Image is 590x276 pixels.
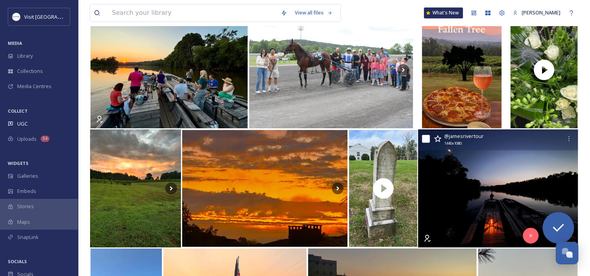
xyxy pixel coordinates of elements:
[8,108,28,114] span: COLLECT
[509,5,564,20] a: [PERSON_NAME]
[17,188,36,195] span: Embeds
[17,234,39,241] span: SnapLink
[17,135,37,143] span: Uploads
[8,40,22,46] span: MEDIA
[24,13,85,20] span: Visit [GEOGRAPHIC_DATA]
[556,242,578,264] button: Open Chat
[418,129,578,248] img: Right in the pocket of a perfect week in the Virginia summer —- #jamesriver #batteau #rivercruise...
[249,11,413,128] img: My first trip to Monticello Raceway was also my first time in a winner’s circle photo. My dad and...
[522,9,560,16] span: [PERSON_NAME]
[90,11,248,128] img: Temps are downright perfect for August, loving this early taste of autumn! —#jamesriver #batteau ...
[348,130,418,247] img: thumbnail
[17,172,38,180] span: Galleries
[17,67,43,75] span: Collections
[90,129,181,248] img: Farm work is tough, but the morning view… #virginiavineyard #hardwarehillsvineyard #monticellowin...
[424,7,463,18] a: What's New
[8,258,27,264] span: SOCIALS
[17,203,34,210] span: Stories
[17,52,33,60] span: Library
[17,218,30,226] span: Maps
[444,141,462,147] span: 1440 x 1080
[415,11,509,128] img: 🌅🍕🍷 Sunset served with a side of Crozet Pizza & rosé—Friday nights don’t get tastier than this. O...
[41,136,50,142] div: 54
[444,133,484,140] span: @ jamesrivertour
[17,120,28,127] span: UGC
[8,160,28,166] span: WIDGETS
[291,5,337,20] a: View all files
[12,13,20,21] img: Circle%20Logo.png
[17,83,51,90] span: Media Centres
[182,130,347,247] img: #sunrise #moon #moonlight #moonphotography #skycolors #naturephotography #naturelover #nature #na...
[108,4,277,21] input: Search your library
